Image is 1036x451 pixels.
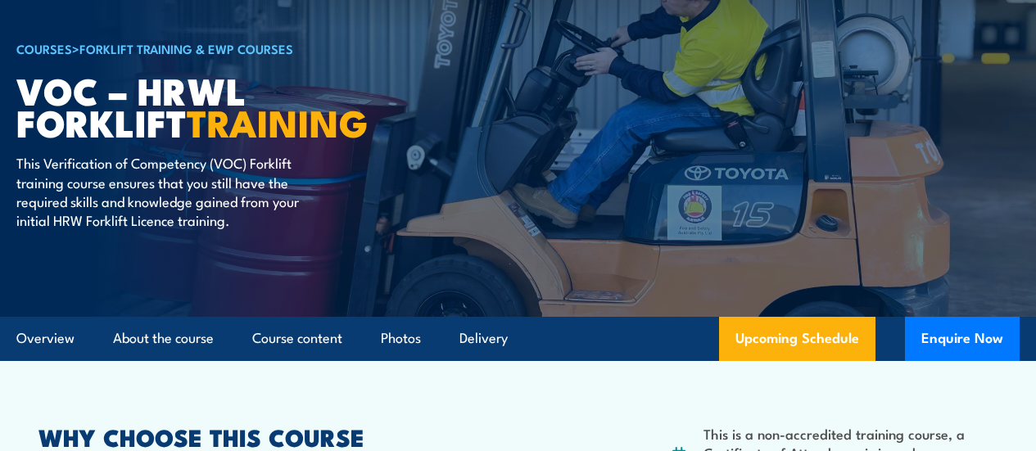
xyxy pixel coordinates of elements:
a: Photos [381,317,421,360]
a: About the course [113,317,214,360]
a: Upcoming Schedule [719,317,875,361]
strong: TRAINING [187,93,369,150]
a: Overview [16,317,75,360]
a: COURSES [16,39,72,57]
a: Delivery [459,317,508,360]
h2: WHY CHOOSE THIS COURSE [38,426,455,447]
h6: > [16,38,421,58]
button: Enquire Now [905,317,1020,361]
a: Course content [252,317,342,360]
p: This Verification of Competency (VOC) Forklift training course ensures that you still have the re... [16,153,315,230]
a: Forklift Training & EWP Courses [79,39,293,57]
h1: VOC – HRWL Forklift [16,74,421,138]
